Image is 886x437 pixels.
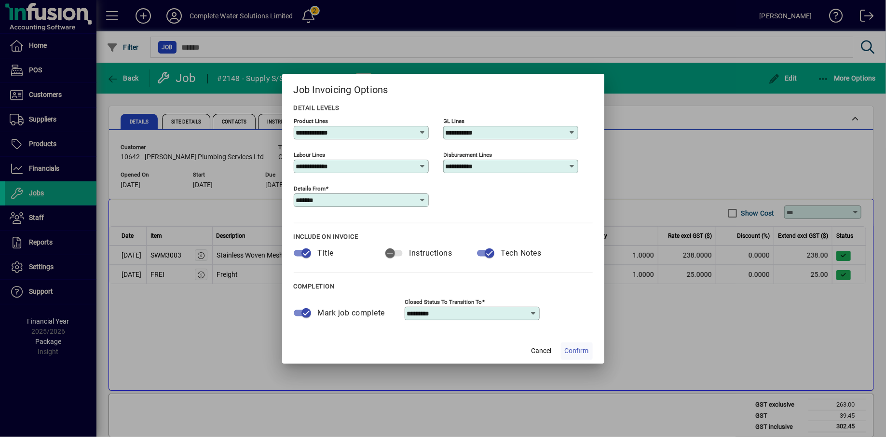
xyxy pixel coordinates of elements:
span: Instructions [409,248,452,258]
div: COMPLETION [294,281,593,292]
button: Cancel [526,342,557,360]
div: INCLUDE ON INVOICE [294,231,593,243]
div: DETAIL LEVELS [294,102,593,114]
span: Cancel [532,346,552,356]
mat-label: Disbursement Lines [444,151,492,158]
button: Confirm [561,342,593,360]
span: Tech Notes [501,248,542,258]
h2: Job Invoicing Options [282,74,604,102]
span: Mark job complete [318,308,385,317]
mat-label: Closed Status To Transition To [405,298,482,305]
span: Title [318,248,334,258]
mat-label: Product Lines [294,117,328,124]
mat-label: Labour Lines [294,151,326,158]
mat-label: Details From [294,185,326,191]
span: Confirm [565,346,589,356]
mat-label: GL Lines [444,117,465,124]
